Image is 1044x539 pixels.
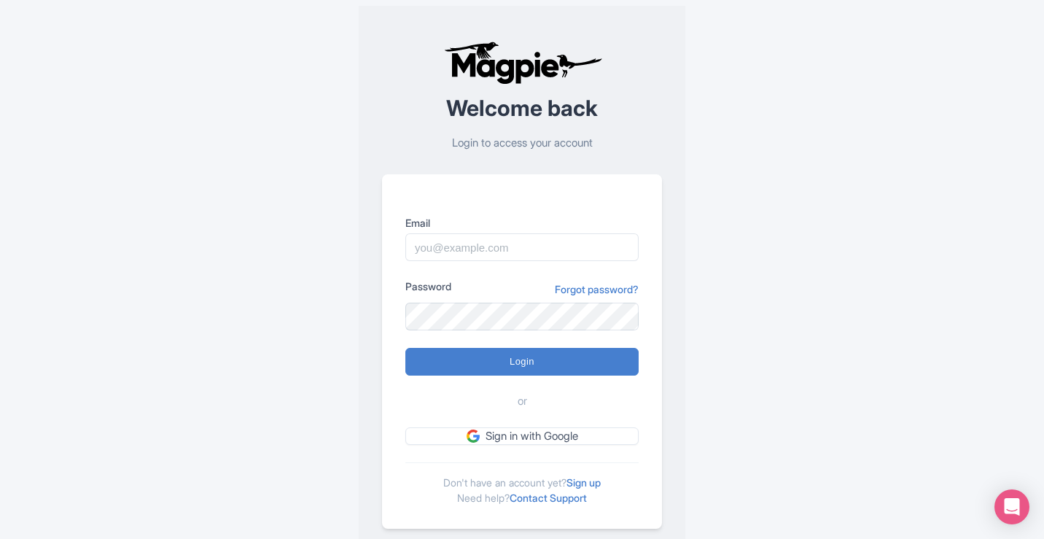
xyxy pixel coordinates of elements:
[405,348,639,376] input: Login
[467,430,480,443] img: google.svg
[555,282,639,297] a: Forgot password?
[510,492,587,504] a: Contact Support
[405,279,451,294] label: Password
[440,41,604,85] img: logo-ab69f6fb50320c5b225c76a69d11143b.png
[994,489,1029,524] div: Open Intercom Messenger
[405,427,639,446] a: Sign in with Google
[566,476,601,489] a: Sign up
[382,135,662,152] p: Login to access your account
[405,462,639,505] div: Don't have an account yet? Need help?
[405,233,639,261] input: you@example.com
[405,215,639,230] label: Email
[382,96,662,120] h2: Welcome back
[518,393,527,410] span: or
